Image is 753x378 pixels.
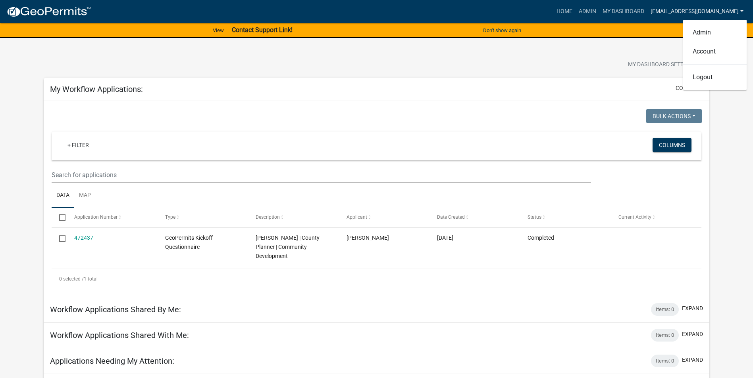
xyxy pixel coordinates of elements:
[165,214,175,220] span: Type
[651,303,679,316] div: Items: 0
[528,235,554,241] span: Completed
[683,42,747,61] a: Account
[646,109,702,123] button: Bulk Actions
[576,4,599,19] a: Admin
[682,330,703,338] button: expand
[232,26,293,34] strong: Contact Support Link!
[553,4,576,19] a: Home
[347,235,389,241] span: Kimberly Dutton
[647,4,747,19] a: [EMAIL_ADDRESS][DOMAIN_NAME]
[628,60,696,70] span: My Dashboard Settings
[59,276,84,282] span: 0 selected /
[210,24,227,37] a: View
[520,208,610,227] datatable-header-cell: Status
[683,23,747,42] a: Admin
[158,208,248,227] datatable-header-cell: Type
[682,304,703,313] button: expand
[74,214,117,220] span: Application Number
[347,214,367,220] span: Applicant
[50,330,189,340] h5: Workflow Applications Shared With Me:
[651,355,679,367] div: Items: 0
[437,235,453,241] span: 09/02/2025
[50,84,143,94] h5: My Workflow Applications:
[52,269,701,289] div: 1 total
[682,356,703,364] button: expand
[52,183,74,208] a: Data
[67,208,157,227] datatable-header-cell: Application Number
[683,68,747,87] a: Logout
[651,329,679,342] div: Items: 0
[480,24,524,37] button: Don't show again
[50,356,174,366] h5: Applications Needing My Attention:
[622,57,714,73] button: My Dashboard Settingssettings
[610,208,701,227] datatable-header-cell: Current Activity
[429,208,520,227] datatable-header-cell: Date Created
[676,84,703,92] button: collapse
[61,138,95,152] a: + Filter
[339,208,429,227] datatable-header-cell: Applicant
[165,235,213,250] span: GeoPermits Kickoff Questionnaire
[52,208,67,227] datatable-header-cell: Select
[599,4,647,19] a: My Dashboard
[437,214,465,220] span: Date Created
[74,235,93,241] a: 472437
[74,183,96,208] a: Map
[683,20,747,90] div: [EMAIL_ADDRESS][DOMAIN_NAME]
[618,214,651,220] span: Current Activity
[50,305,181,314] h5: Workflow Applications Shared By Me:
[44,101,709,297] div: collapse
[256,235,320,259] span: Kimberly Dutton | County Planner | Community Development
[52,167,591,183] input: Search for applications
[248,208,339,227] datatable-header-cell: Description
[653,138,691,152] button: Columns
[256,214,280,220] span: Description
[528,214,541,220] span: Status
